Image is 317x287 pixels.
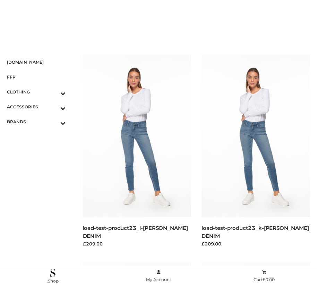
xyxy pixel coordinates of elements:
[7,70,66,84] a: FFP
[263,277,265,282] span: £
[146,277,171,282] span: My Account
[106,268,212,284] a: My Account
[7,103,66,111] span: ACCESSORIES
[202,225,309,239] a: load-test-product23_k-[PERSON_NAME] DENIM
[7,114,66,129] a: BRANDSToggle Submenu
[7,118,66,126] span: BRANDS
[211,268,317,284] a: Cart£0.00
[47,278,59,284] span: .Shop
[7,73,66,81] span: FFP
[7,58,66,66] span: [DOMAIN_NAME]
[254,277,275,282] span: Cart
[41,84,66,99] button: Toggle Submenu
[41,99,66,114] button: Toggle Submenu
[7,88,66,96] span: CLOTHING
[83,240,191,247] div: £209.00
[83,225,188,239] a: load-test-product23_l-[PERSON_NAME] DENIM
[202,240,310,247] div: £209.00
[41,114,66,129] button: Toggle Submenu
[263,277,275,282] bdi: 0.00
[7,55,66,70] a: [DOMAIN_NAME]
[7,99,66,114] a: ACCESSORIESToggle Submenu
[50,269,55,277] img: .Shop
[7,84,66,99] a: CLOTHINGToggle Submenu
